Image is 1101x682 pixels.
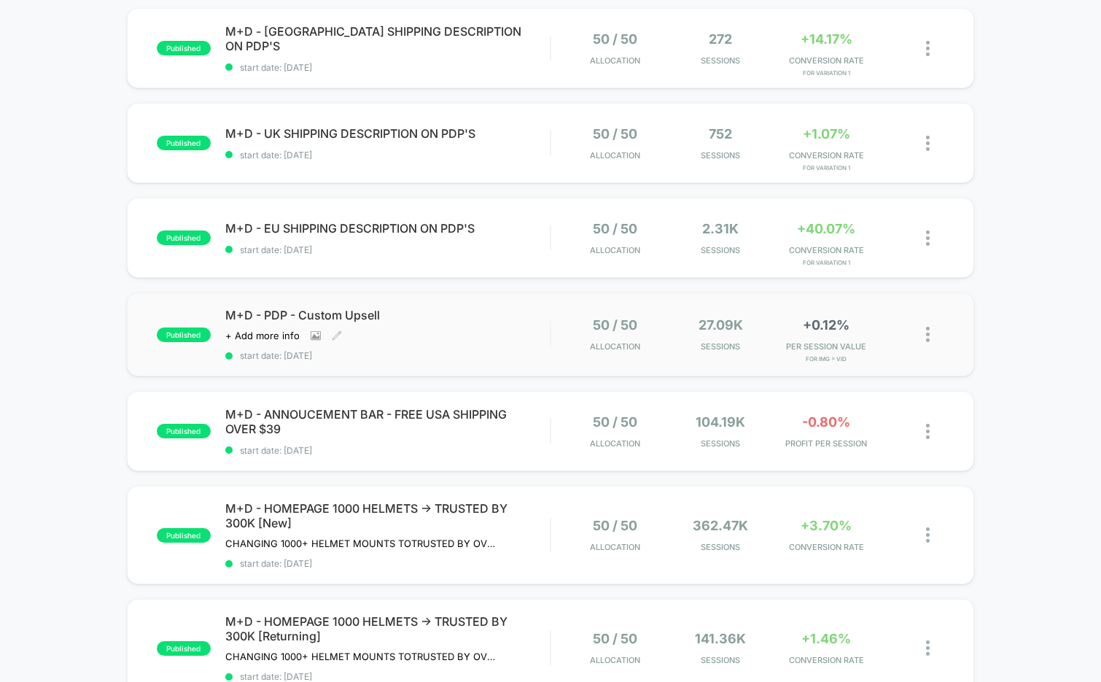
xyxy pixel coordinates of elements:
[672,245,770,255] span: Sessions
[672,341,770,352] span: Sessions
[157,528,211,543] span: published
[590,341,640,352] span: Allocation
[593,221,637,236] span: 50 / 50
[225,614,550,643] span: M+D - HOMEPAGE 1000 HELMETS -> TRUSTED BY 300K [Returning]
[926,327,930,342] img: close
[802,414,850,430] span: -0.80%
[157,230,211,245] span: published
[926,424,930,439] img: close
[702,221,739,236] span: 2.31k
[225,62,550,73] span: start date: [DATE]
[777,542,876,552] span: CONVERSION RATE
[590,55,640,66] span: Allocation
[593,126,637,142] span: 50 / 50
[777,150,876,160] span: CONVERSION RATE
[777,69,876,77] span: for Variation 1
[777,259,876,266] span: for Variation 1
[157,424,211,438] span: published
[225,308,550,322] span: M+D - PDP - Custom Upsell
[709,126,732,142] span: 752
[926,640,930,656] img: close
[801,518,852,533] span: +3.70%
[593,518,637,533] span: 50 / 50
[777,164,876,171] span: for Variation 1
[672,55,770,66] span: Sessions
[590,655,640,665] span: Allocation
[777,245,876,255] span: CONVERSION RATE
[225,538,496,549] span: CHANGING 1000+ HELMET MOUNTS TOTRUSTED BY OVER 300,000 RIDERS ON HOMEPAGE DESKTOP AND MOBILE
[225,501,550,530] span: M+D - HOMEPAGE 1000 HELMETS -> TRUSTED BY 300K [New]
[225,407,550,436] span: M+D - ANNOUCEMENT BAR - FREE USA SHIPPING OVER $39
[225,24,550,53] span: M+D - [GEOGRAPHIC_DATA] SHIPPING DESCRIPTION ON PDP'S
[777,355,876,363] span: for Img > vid
[225,445,550,456] span: start date: [DATE]
[926,136,930,151] img: close
[590,245,640,255] span: Allocation
[225,671,550,682] span: start date: [DATE]
[672,542,770,552] span: Sessions
[157,41,211,55] span: published
[225,244,550,255] span: start date: [DATE]
[157,641,211,656] span: published
[225,651,496,662] span: CHANGING 1000+ HELMET MOUNTS TOTRUSTED BY OVER 300,000 RIDERS ON HOMEPAGE DESKTOP AND MOBILERETUR...
[157,136,211,150] span: published
[672,438,770,449] span: Sessions
[926,527,930,543] img: close
[590,542,640,552] span: Allocation
[225,330,300,341] span: + Add more info
[593,31,637,47] span: 50 / 50
[225,126,550,141] span: M+D - UK SHIPPING DESCRIPTION ON PDP'S
[672,655,770,665] span: Sessions
[803,317,849,333] span: +0.12%
[803,126,850,142] span: +1.07%
[593,317,637,333] span: 50 / 50
[926,230,930,246] img: close
[777,438,876,449] span: PROFIT PER SESSION
[672,150,770,160] span: Sessions
[590,438,640,449] span: Allocation
[699,317,743,333] span: 27.09k
[225,350,550,361] span: start date: [DATE]
[695,631,746,646] span: 141.36k
[225,558,550,569] span: start date: [DATE]
[593,631,637,646] span: 50 / 50
[709,31,732,47] span: 272
[801,31,852,47] span: +14.17%
[797,221,855,236] span: +40.07%
[801,631,851,646] span: +1.46%
[777,655,876,665] span: CONVERSION RATE
[693,518,748,533] span: 362.47k
[225,221,550,236] span: M+D - EU SHIPPING DESCRIPTION ON PDP'S
[593,414,637,430] span: 50 / 50
[225,150,550,160] span: start date: [DATE]
[777,55,876,66] span: CONVERSION RATE
[926,41,930,56] img: close
[590,150,640,160] span: Allocation
[777,341,876,352] span: PER SESSION VALUE
[157,328,211,342] span: published
[696,414,745,430] span: 104.19k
